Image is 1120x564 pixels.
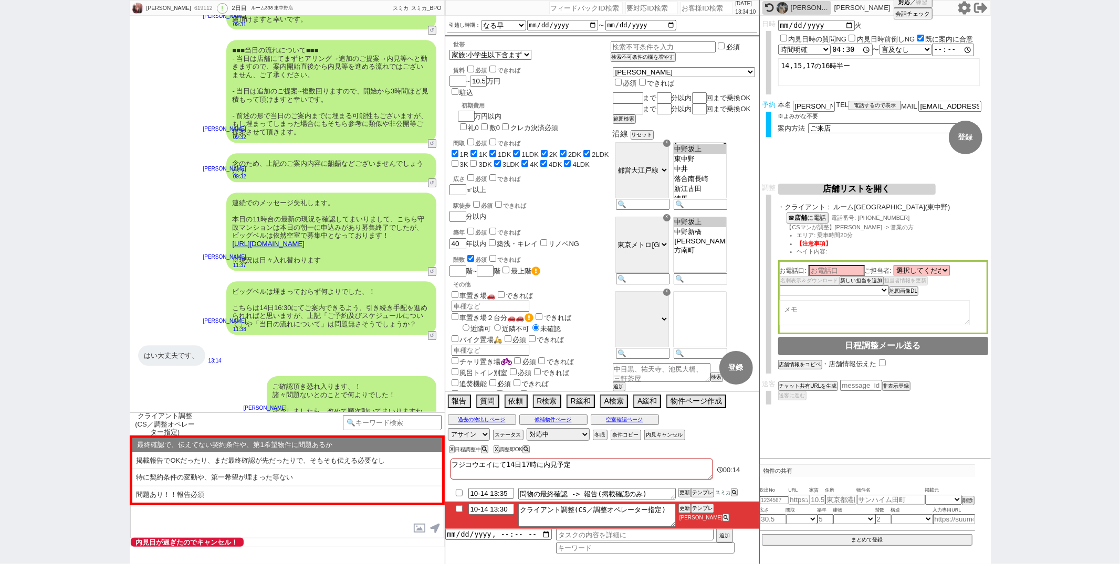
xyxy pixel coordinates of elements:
[428,178,436,187] button: ↺
[449,380,487,388] label: 追焚機能
[226,281,436,335] div: ビッグベルは埋まっておらず何よりでした、！ こちらは14日16:30にてご案内できるよう、引き続き手配を進められればと思いますが、上記「ご予約及びスケジュールについて」や「当日の流れについて」は...
[778,360,822,369] button: 店舗情報をコピペ
[522,358,536,366] span: 必須
[478,161,491,168] label: 3DK
[489,228,496,235] input: できれば
[849,101,901,110] button: 電話するので表示
[549,151,558,158] label: 2K
[449,265,611,276] div: 階~ 階
[613,129,629,138] span: 沿線
[498,291,505,298] input: できれば
[674,184,726,194] option: 新江古田
[592,151,609,158] label: 2LDK
[616,199,669,210] input: 🔍
[132,486,442,503] li: 問題あり！！報告必須
[487,229,521,236] label: できれば
[267,376,436,421] div: ご確認頂き恐れ入ります、！ 諸々問題ないとのことで何よりでした！ そうしましたら、改めて順次動いてまいりますね。
[723,466,740,474] span: 00:14
[489,66,496,72] input: できれば
[593,430,608,440] button: 冬眠
[644,430,685,440] button: 内見キャンセル
[549,161,562,168] label: 4DK
[495,201,502,208] input: できれば
[778,124,805,132] span: 案内方法
[613,92,755,103] div: まで 分以内
[452,379,458,386] input: 追焚機能
[894,8,933,19] button: 会話チェック
[203,133,246,142] p: 09:32
[487,257,521,263] label: できれば
[822,360,877,368] span: ・店舗情報伝えた
[760,506,786,515] span: 広さ
[494,445,499,453] button: X
[639,79,646,86] input: できれば
[496,292,533,300] label: できれば
[208,357,222,365] p: 13:14
[611,430,641,440] button: 条件コピー
[498,380,511,388] span: 必須
[520,390,527,397] input: できれば
[452,301,529,312] input: 車種など
[532,324,539,331] input: 未確認
[449,226,611,249] div: 年以内
[787,224,914,230] span: 【CSマンが調整】[PERSON_NAME] -> 営業の方
[840,380,882,391] input: message_id
[840,276,884,285] button: 新しい担当を追加
[452,357,458,364] input: チャリ置き場
[663,289,671,296] div: ☓
[762,184,776,191] span: 調整
[726,43,740,51] label: 必須
[449,314,533,322] label: 車置き場２台分🚗🚗
[882,381,910,391] button: 非表示登録
[674,199,727,210] input: 🔍
[530,325,561,333] label: 未確認
[833,506,875,515] span: 建物
[532,369,570,377] label: できれば
[778,337,988,355] button: 日程調整メール送る
[623,79,637,87] span: 必須
[448,414,516,425] button: 過去の物出しページ
[789,495,810,505] input: https://suumo.jp/chintai/jnc_000022489271
[226,153,436,182] div: 念のため、上記のご案内内容に齟齬などございませんでしょうか？
[891,506,933,515] span: 構造
[533,314,571,322] label: できれば
[710,373,723,382] button: 検索
[203,317,246,325] p: [PERSON_NAME]
[949,121,982,154] button: 登録
[925,486,939,495] span: 掲載元
[616,273,669,284] input: 🔍
[681,2,733,14] input: お客様ID検索
[527,336,564,344] label: できれば
[631,130,654,140] button: リセット
[637,79,675,87] label: できれば
[865,267,892,274] span: ご担当者:
[454,64,521,75] div: 賃料
[454,137,611,147] div: 間取
[836,101,849,109] span: TEL
[674,227,726,237] option: 中野新橋
[825,486,857,495] span: 住所
[691,504,714,513] button: テンプレ
[511,267,540,275] label: 最上階
[479,151,487,158] label: 1K
[633,395,661,408] button: A緩和
[787,212,829,224] button: ☎店舗に電話
[462,102,558,110] div: 初期費用
[131,538,244,547] span: 内見日が過ぎたのでキャンセル！
[428,139,436,148] button: ↺
[716,529,733,542] button: 追加
[489,139,496,145] input: できれば
[251,4,294,13] div: ルーム338 東中野店
[674,194,726,204] option: 練馬
[896,10,930,18] span: 会話チェック
[460,161,468,168] label: 3K
[780,267,807,274] span: お電話口:
[536,358,574,366] label: できれば
[460,325,491,333] label: 近隣可
[678,488,691,497] button: 更新
[448,395,471,408] button: 報告
[762,20,776,28] span: 日時
[449,446,491,452] div: 日程調整中
[476,67,487,73] span: 必須
[736,8,756,16] p: 13:34:10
